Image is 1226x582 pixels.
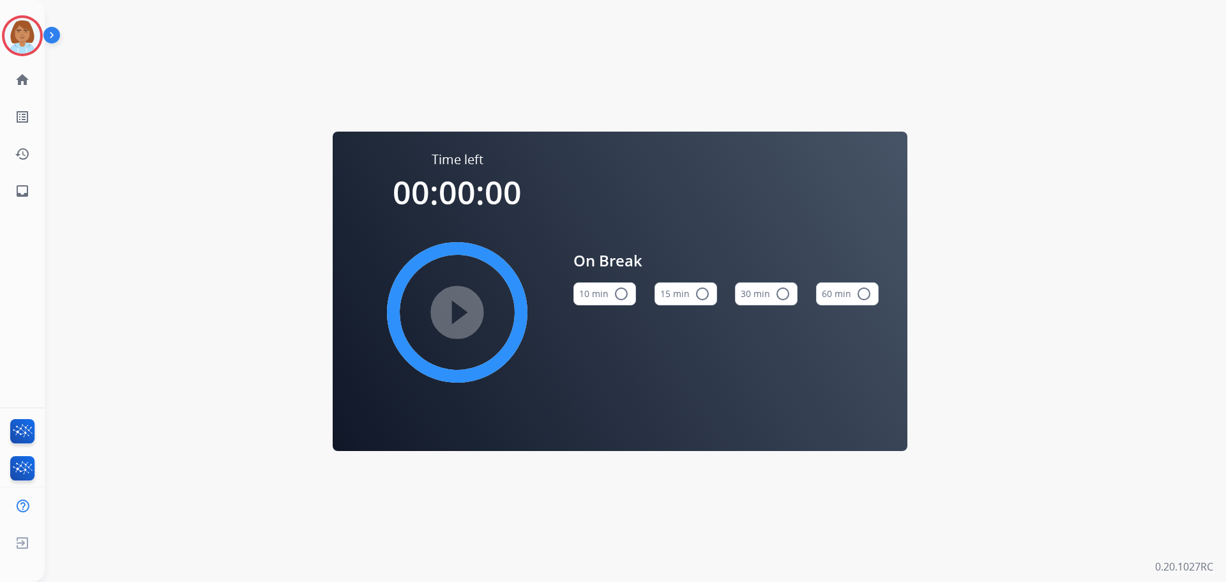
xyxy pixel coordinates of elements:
mat-icon: radio_button_unchecked [614,286,629,302]
button: 10 min [573,282,636,305]
mat-icon: radio_button_unchecked [856,286,872,302]
p: 0.20.1027RC [1155,559,1213,574]
img: avatar [4,18,40,54]
button: 15 min [655,282,717,305]
mat-icon: home [15,72,30,88]
button: 60 min [816,282,879,305]
span: On Break [573,249,879,272]
mat-icon: radio_button_unchecked [695,286,710,302]
mat-icon: history [15,146,30,162]
mat-icon: radio_button_unchecked [775,286,791,302]
mat-icon: inbox [15,183,30,199]
span: Time left [432,151,483,169]
span: 00:00:00 [393,171,522,214]
mat-icon: list_alt [15,109,30,125]
button: 30 min [735,282,798,305]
